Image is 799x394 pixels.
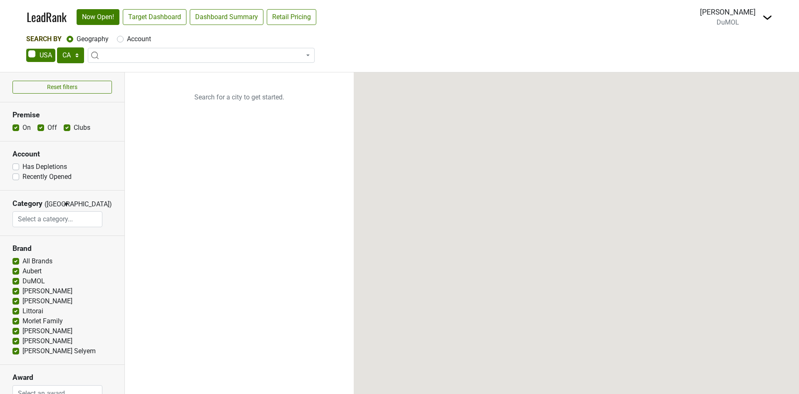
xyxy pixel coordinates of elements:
label: [PERSON_NAME] [22,296,72,306]
h3: Award [12,373,112,382]
h3: Category [12,199,42,208]
h3: Brand [12,244,112,253]
label: Has Depletions [22,162,67,172]
h3: Premise [12,111,112,119]
label: Aubert [22,266,42,276]
button: Reset filters [12,81,112,94]
label: Account [127,34,151,44]
a: Retail Pricing [267,9,316,25]
a: LeadRank [27,8,67,26]
span: Search By [26,35,62,43]
label: Off [47,123,57,133]
h3: Account [12,150,112,159]
label: [PERSON_NAME] Selyem [22,346,96,356]
label: Morlet Family [22,316,63,326]
input: Select a category... [13,211,102,227]
label: All Brands [22,256,52,266]
label: Littorai [22,306,43,316]
a: Now Open! [77,9,119,25]
label: DuMOL [22,276,45,286]
label: Recently Opened [22,172,72,182]
label: [PERSON_NAME] [22,326,72,336]
label: [PERSON_NAME] [22,286,72,296]
span: ▼ [63,201,69,208]
div: [PERSON_NAME] [700,7,756,17]
img: Dropdown Menu [762,12,772,22]
p: Search for a city to get started. [125,72,354,122]
span: DuMOL [717,18,739,26]
label: Clubs [74,123,90,133]
a: Target Dashboard [123,9,186,25]
span: ([GEOGRAPHIC_DATA]) [45,199,61,211]
label: On [22,123,31,133]
label: Geography [77,34,109,44]
label: [PERSON_NAME] [22,336,72,346]
a: Dashboard Summary [190,9,263,25]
